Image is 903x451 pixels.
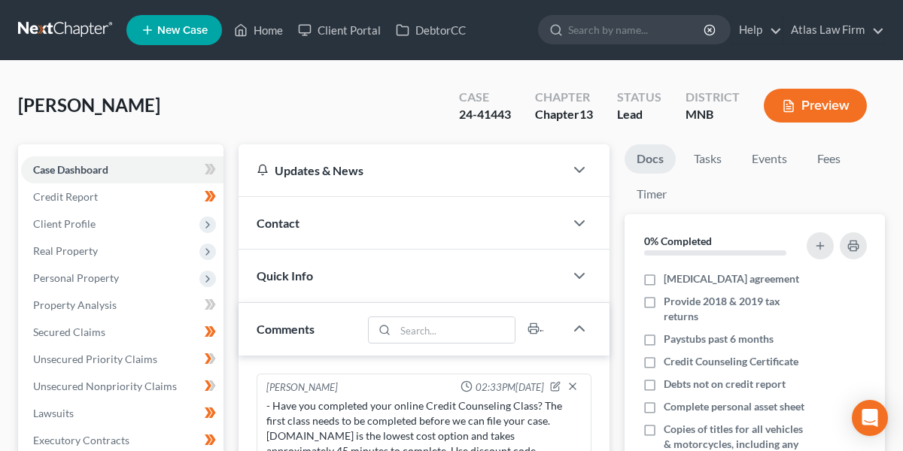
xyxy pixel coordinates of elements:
[535,106,593,123] div: Chapter
[33,325,105,338] span: Secured Claims
[617,106,661,123] div: Lead
[257,162,546,178] div: Updates & News
[644,235,712,247] strong: 0% Completed
[686,106,740,123] div: MNB
[257,322,315,336] span: Comments
[21,292,223,319] a: Property Analysis
[33,407,74,419] span: Lawsuits
[227,17,290,44] a: Home
[764,89,867,123] button: Preview
[257,216,299,230] span: Contact
[731,17,782,44] a: Help
[686,89,740,106] div: District
[395,317,515,343] input: Search...
[459,106,511,123] div: 24-41443
[33,271,119,284] span: Personal Property
[266,380,338,395] div: [PERSON_NAME]
[459,89,511,106] div: Case
[740,144,799,174] a: Events
[21,156,223,183] a: Case Dashboard
[21,373,223,400] a: Unsecured Nonpriority Claims
[568,16,706,44] input: Search by name...
[664,399,804,414] span: Complete personal asset sheet
[33,244,98,257] span: Real Property
[805,144,853,174] a: Fees
[33,434,129,446] span: Executory Contracts
[33,298,117,311] span: Property Analysis
[625,144,676,174] a: Docs
[664,377,786,392] span: Debts not on credit report
[18,94,160,116] span: [PERSON_NAME]
[783,17,884,44] a: Atlas Law Firm
[33,217,96,230] span: Client Profile
[157,25,208,36] span: New Case
[476,380,544,395] span: 02:33PM[DATE]
[21,183,223,210] a: Credit Report
[625,180,679,209] a: Timer
[33,353,157,365] span: Unsecured Priority Claims
[664,331,774,347] span: Paystubs past 6 months
[579,107,593,121] span: 13
[664,294,807,324] span: Provide 2018 & 2019 tax returns
[682,144,734,174] a: Tasks
[21,400,223,427] a: Lawsuits
[257,268,313,283] span: Quick Info
[535,89,593,106] div: Chapter
[852,400,888,436] div: Open Intercom Messenger
[664,354,798,369] span: Credit Counseling Certificate
[21,319,223,346] a: Secured Claims
[388,17,473,44] a: DebtorCC
[33,163,108,176] span: Case Dashboard
[664,271,799,286] span: [MEDICAL_DATA] agreement
[33,190,98,203] span: Credit Report
[33,380,177,392] span: Unsecured Nonpriority Claims
[617,89,661,106] div: Status
[21,346,223,373] a: Unsecured Priority Claims
[290,17,388,44] a: Client Portal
